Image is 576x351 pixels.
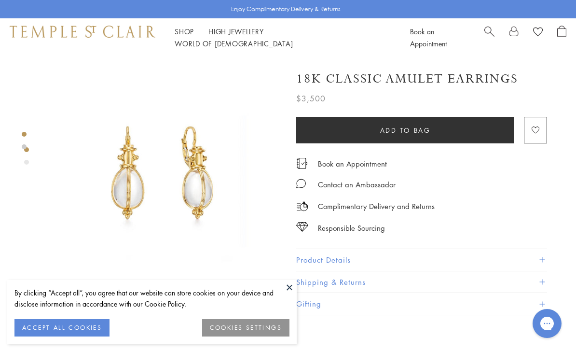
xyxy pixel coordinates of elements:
[318,158,387,169] a: Book an Appointment
[318,200,435,212] p: Complimentary Delivery and Returns
[557,26,566,50] a: Open Shopping Bag
[296,158,308,169] img: icon_appointment.svg
[10,26,155,37] img: Temple St. Clair
[175,26,388,50] nav: Main navigation
[410,27,447,48] a: Book an Appointment
[14,319,110,337] button: ACCEPT ALL COOKIES
[296,70,518,87] h1: 18K Classic Amulet Earrings
[296,271,547,293] button: Shipping & Returns
[202,319,289,337] button: COOKIES SETTINGS
[318,179,396,191] div: Contact an Ambassador
[296,200,308,212] img: icon_delivery.svg
[296,179,306,188] img: MessageIcon-01_2.svg
[533,26,543,40] a: View Wishlist
[296,117,514,143] button: Add to bag
[14,287,289,309] div: By clicking “Accept all”, you agree that our website can store cookies on your device and disclos...
[296,293,547,315] button: Gifting
[175,39,293,48] a: World of [DEMOGRAPHIC_DATA]World of [DEMOGRAPHIC_DATA]
[380,125,431,136] span: Add to bag
[48,57,282,291] img: 18K Classic Amulet Earrings
[484,26,494,50] a: Search
[296,249,547,271] button: Product Details
[208,27,264,36] a: High JewelleryHigh Jewellery
[296,92,326,105] span: $3,500
[175,27,194,36] a: ShopShop
[296,222,308,232] img: icon_sourcing.svg
[318,222,385,234] div: Responsible Sourcing
[24,145,29,172] div: Product gallery navigation
[231,4,341,14] p: Enjoy Complimentary Delivery & Returns
[528,306,566,341] iframe: Gorgias live chat messenger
